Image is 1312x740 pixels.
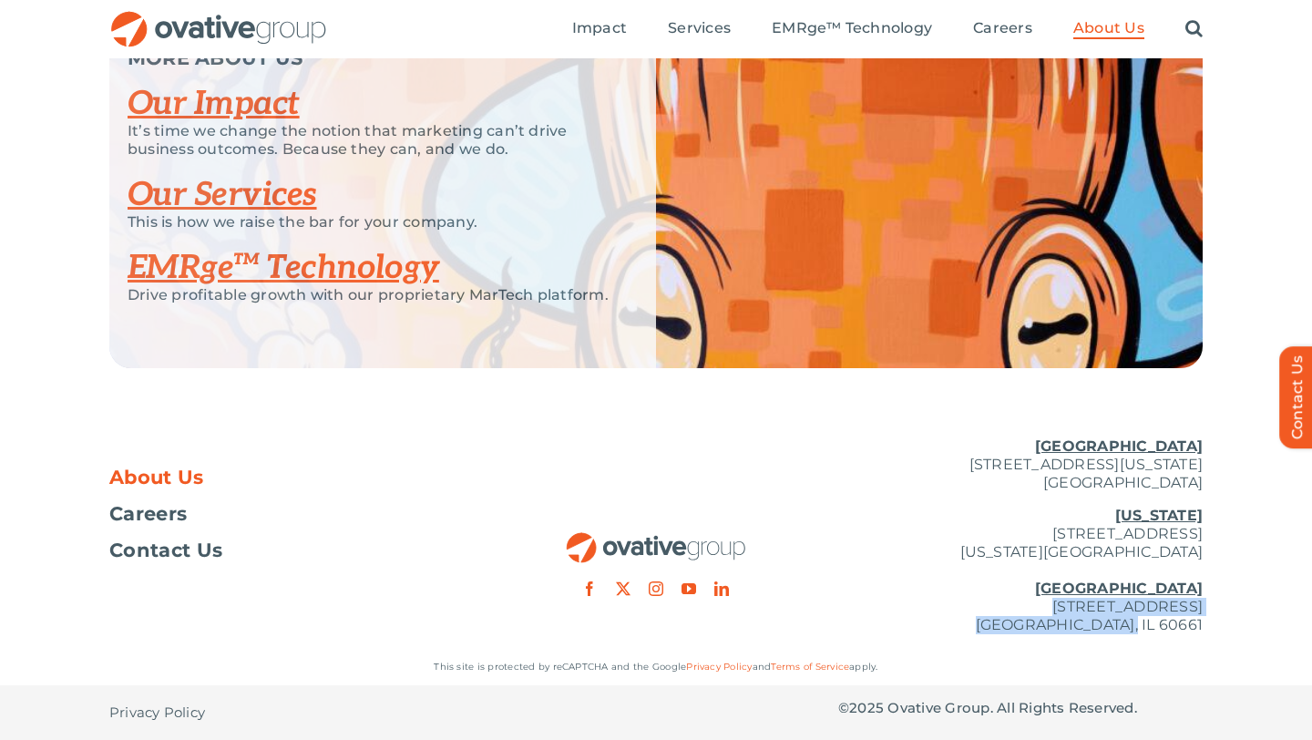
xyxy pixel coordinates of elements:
a: Our Impact [128,84,300,124]
span: EMRge™ Technology [772,19,932,37]
a: Contact Us [109,541,474,560]
span: Careers [109,505,187,523]
a: OG_Full_horizontal_RGB [109,9,328,26]
a: Terms of Service [771,661,849,673]
a: linkedin [714,581,729,596]
nav: Footer - Privacy Policy [109,685,474,740]
a: About Us [1073,19,1144,39]
u: [GEOGRAPHIC_DATA] [1035,437,1203,455]
a: instagram [649,581,663,596]
p: Drive profitable growth with our proprietary MarTech platform. [128,286,610,304]
p: [STREET_ADDRESS][US_STATE] [GEOGRAPHIC_DATA] [838,437,1203,492]
a: Our Services [128,175,317,215]
span: Services [668,19,731,37]
p: It’s time we change the notion that marketing can’t drive business outcomes. Because they can, an... [128,122,610,159]
p: MORE ABOUT US [128,49,610,67]
p: This site is protected by reCAPTCHA and the Google and apply. [109,658,1203,676]
a: youtube [682,581,696,596]
span: About Us [109,468,204,487]
nav: Footer Menu [109,468,474,560]
p: © Ovative Group. All Rights Reserved. [838,699,1203,717]
span: About Us [1073,19,1144,37]
a: Careers [973,19,1032,39]
a: facebook [582,581,597,596]
a: Privacy Policy [686,661,752,673]
a: EMRge™ Technology [772,19,932,39]
span: 2025 [849,699,884,716]
a: Careers [109,505,474,523]
a: Services [668,19,731,39]
u: [GEOGRAPHIC_DATA] [1035,580,1203,597]
u: [US_STATE] [1115,507,1203,524]
a: EMRge™ Technology [128,248,439,288]
p: This is how we raise the bar for your company. [128,213,610,231]
a: Privacy Policy [109,685,205,740]
span: Careers [973,19,1032,37]
span: Impact [572,19,627,37]
span: Contact Us [109,541,222,560]
a: twitter [616,581,630,596]
p: [STREET_ADDRESS] [US_STATE][GEOGRAPHIC_DATA] [STREET_ADDRESS] [GEOGRAPHIC_DATA], IL 60661 [838,507,1203,634]
a: About Us [109,468,474,487]
a: Impact [572,19,627,39]
span: Privacy Policy [109,704,205,722]
a: Search [1185,19,1203,39]
a: OG_Full_horizontal_RGB [565,530,747,548]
